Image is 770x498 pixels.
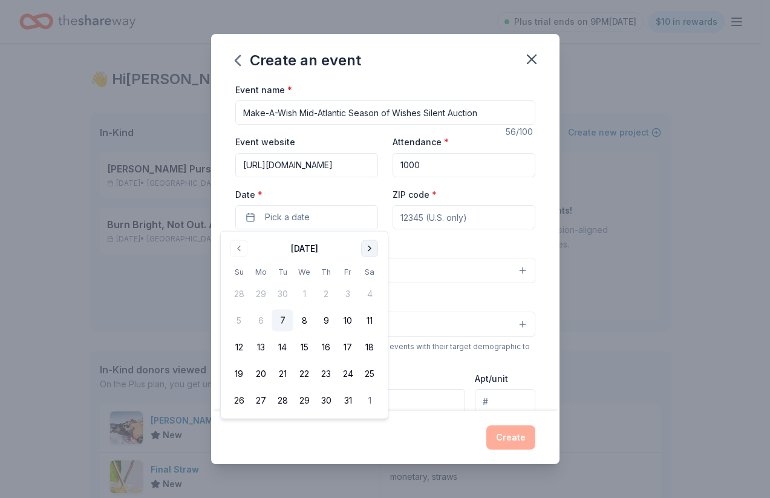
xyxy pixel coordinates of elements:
button: 17 [337,336,359,358]
input: # [475,389,535,413]
button: 12 [228,336,250,358]
th: Saturday [359,266,380,278]
input: 20 [393,153,535,177]
label: Attendance [393,136,449,148]
label: Event name [235,84,292,96]
input: 12345 (U.S. only) [393,205,535,229]
button: 8 [293,310,315,332]
th: Tuesday [272,266,293,278]
label: Apt/unit [475,373,508,385]
th: Monday [250,266,272,278]
button: 14 [272,336,293,358]
button: 18 [359,336,380,358]
button: 15 [293,336,315,358]
button: 9 [315,310,337,332]
span: Pick a date [265,210,310,224]
button: 19 [228,363,250,385]
button: 7 [272,310,293,332]
input: https://www... [235,153,378,177]
button: 25 [359,363,380,385]
button: 13 [250,336,272,358]
div: [DATE] [291,241,318,256]
button: 26 [228,390,250,411]
button: 23 [315,363,337,385]
label: ZIP code [393,189,437,201]
th: Sunday [228,266,250,278]
button: 28 [272,390,293,411]
button: 31 [337,390,359,411]
th: Thursday [315,266,337,278]
input: Spring Fundraiser [235,100,535,125]
button: 10 [337,310,359,332]
div: 56 /100 [506,125,535,139]
div: Create an event [235,51,361,70]
button: 21 [272,363,293,385]
label: Date [235,189,378,201]
label: Event website [235,136,295,148]
button: 11 [359,310,380,332]
button: 1 [359,390,380,411]
button: 24 [337,363,359,385]
button: Pick a date [235,205,378,229]
button: Go to previous month [230,240,247,257]
th: Wednesday [293,266,315,278]
button: 22 [293,363,315,385]
button: Go to next month [361,240,378,257]
button: 27 [250,390,272,411]
button: 20 [250,363,272,385]
button: 16 [315,336,337,358]
button: 30 [315,390,337,411]
th: Friday [337,266,359,278]
button: 29 [293,390,315,411]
